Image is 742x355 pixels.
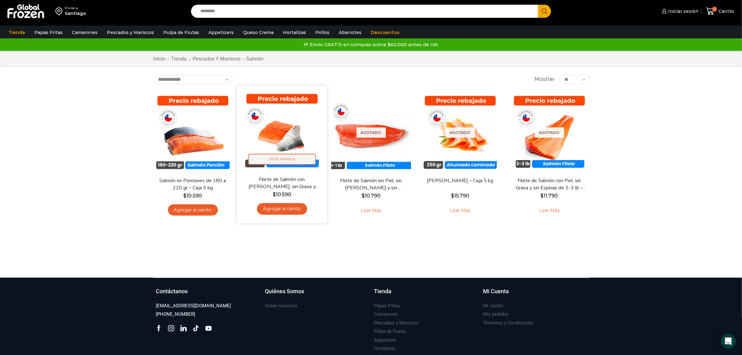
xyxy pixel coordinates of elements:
[157,177,228,192] a: Salmón en Porciones de 180 a 220 gr – Caja 5 kg
[705,4,736,19] a: 0 Carrito
[156,310,195,319] a: [PHONE_NUMBER]
[156,287,188,295] h3: Contáctanos
[265,287,304,295] h3: Quiénes Somos
[721,334,736,349] div: Open Intercom Messenger
[335,177,407,192] a: Filete de Salmón sin Piel, sin [PERSON_NAME] y sin [PERSON_NAME] – Caja 10 Kg
[483,311,509,318] h3: Mis pedidos
[361,193,365,199] span: $
[374,303,400,309] h3: Papas Fritas
[265,303,298,309] h3: Sobre nosotros
[538,5,551,18] button: Search button
[337,157,405,168] span: Vista Rápida
[374,344,396,353] a: Hortalizas
[374,287,392,295] h3: Tienda
[440,204,480,217] a: Leé más sobre “Salmón Ahumado Laminado - Caja 5 kg”
[483,287,509,295] h3: Mi Cuenta
[156,287,259,302] a: Contáctanos
[55,6,65,17] img: address-field-icon.svg
[451,193,469,199] bdi: 15.790
[171,56,187,63] a: Tienda
[31,27,66,38] a: Papas Fritas
[368,27,403,38] a: Descuentos
[534,76,554,83] span: Mostrar
[265,302,298,310] a: Sobre nosotros
[483,319,534,327] a: Términos y Condiciones
[351,204,391,217] a: Leé más sobre “Filete de Salmón sin Piel, sin Grasa y sin Espinas – Caja 10 Kg”
[667,8,698,14] span: Iniciar sesión
[160,27,202,38] a: Pulpa de Frutas
[483,310,509,319] a: Mis pedidos
[374,328,406,335] h3: Pulpa de Frutas
[159,157,226,168] span: Vista Rápida
[156,302,231,310] a: [EMAIL_ADDRESS][DOMAIN_NAME]
[312,27,333,38] a: Pollos
[483,302,504,310] a: Mi carrito
[483,303,504,309] h3: Mi carrito
[246,176,318,190] a: Filete de Salmón con [PERSON_NAME], sin Grasa y sin Espinas 1-2 lb – Caja 10 Kg
[374,319,419,327] a: Pescados y Mariscos
[483,287,586,302] a: Mi Cuenta
[541,193,544,199] span: $
[541,193,558,199] bdi: 11.790
[513,177,585,192] a: Filete de Salmón con Piel, sin Grasa y sin Espinas de 2-3 lb – Premium – Caja 10 kg
[65,6,86,10] div: Enviar a
[717,8,734,14] span: Carrito
[193,56,241,63] a: Pescados y Mariscos
[5,27,28,38] a: Tienda
[357,127,386,138] p: Agotado
[247,56,264,62] h1: Salmón
[374,345,396,352] h3: Hortalizas
[374,310,398,319] a: Camarones
[535,127,564,138] p: Agotado
[516,157,583,168] span: Vista Rápida
[451,193,454,199] span: $
[265,287,368,302] a: Quiénes Somos
[248,154,316,165] span: Vista Rápida
[156,303,231,309] h3: [EMAIL_ADDRESS][DOMAIN_NAME]
[361,193,381,199] bdi: 10.790
[374,302,400,310] a: Papas Fritas
[272,191,275,197] span: $
[336,27,365,38] a: Abarrotes
[153,56,166,63] a: Inicio
[240,27,277,38] a: Queso Crema
[529,204,569,217] a: Leé más sobre “Filete de Salmón con Piel, sin Grasa y sin Espinas de 2-3 lb - Premium - Caja 10 kg”
[69,27,101,38] a: Camarones
[374,337,396,343] h3: Appetizers
[104,27,157,38] a: Pescados y Mariscos
[374,327,406,336] a: Pulpa de Frutas
[184,193,202,199] bdi: 10.590
[205,27,237,38] a: Appetizers
[424,177,496,184] a: [PERSON_NAME] – Caja 5 kg
[153,56,264,63] nav: Breadcrumb
[257,203,307,215] a: Agregar al carrito: “Filete de Salmón con Piel, sin Grasa y sin Espinas 1-2 lb – Caja 10 Kg”
[660,5,698,17] a: Iniciar sesión
[168,204,218,216] a: Agregar al carrito: “Salmón en Porciones de 180 a 220 gr - Caja 5 kg”
[156,311,195,318] h3: [PHONE_NUMBER]
[374,311,398,318] h3: Camarones
[374,320,419,326] h3: Pescados y Mariscos
[280,27,309,38] a: Hortalizas
[184,193,187,199] span: $
[483,320,534,326] h3: Términos y Condiciones
[272,191,291,197] bdi: 10.590
[65,10,86,17] div: Santiago
[446,127,475,138] p: Agotado
[712,7,717,12] span: 0
[374,336,396,344] a: Appetizers
[374,287,477,302] a: Tienda
[427,157,494,168] span: Vista Rápida
[153,75,232,84] select: Pedido de la tienda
